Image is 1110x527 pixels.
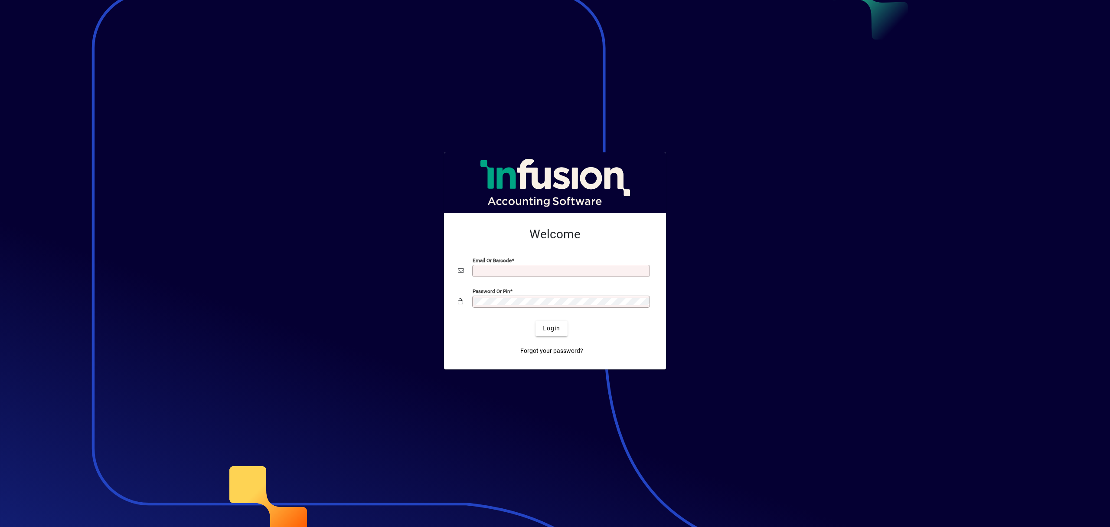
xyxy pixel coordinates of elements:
button: Login [535,321,567,336]
mat-label: Email or Barcode [473,257,512,263]
h2: Welcome [458,227,652,242]
span: Login [542,324,560,333]
mat-label: Password or Pin [473,288,510,294]
span: Forgot your password? [520,346,583,356]
a: Forgot your password? [517,343,587,359]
